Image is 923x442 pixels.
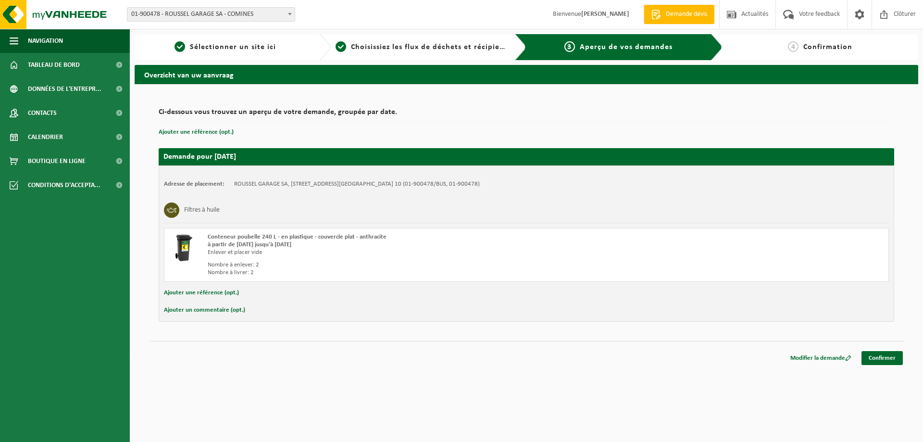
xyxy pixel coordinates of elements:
button: Ajouter une référence (opt.) [159,126,234,139]
a: Modifier la demande [783,351,859,365]
span: Demande devis [663,10,710,19]
strong: Demande pour [DATE] [163,153,236,161]
span: 2 [336,41,346,52]
div: Enlever et placer vide [208,249,565,256]
span: Aperçu de vos demandes [580,43,673,51]
a: 1Sélectionner un site ici [139,41,312,53]
span: Données de l'entrepr... [28,77,101,101]
span: 1 [175,41,185,52]
strong: à partir de [DATE] jusqu'à [DATE] [208,241,291,248]
span: Choisissiez les flux de déchets et récipients [351,43,511,51]
span: Conditions d'accepta... [28,173,100,197]
span: Sélectionner un site ici [190,43,276,51]
span: 4 [788,41,798,52]
span: Boutique en ligne [28,149,86,173]
a: Confirmer [861,351,903,365]
div: Nombre à enlever: 2 [208,261,565,269]
span: 01-900478 - ROUSSEL GARAGE SA - COMINES [127,8,295,21]
strong: Adresse de placement: [164,181,225,187]
a: Demande devis [644,5,714,24]
td: ROUSSEL GARAGE SA, [STREET_ADDRESS][GEOGRAPHIC_DATA] 10 (01-900478/BUS, 01-900478) [234,180,480,188]
img: WB-0240-HPE-BK-01.png [169,233,198,262]
a: 2Choisissiez les flux de déchets et récipients [336,41,508,53]
span: Conteneur poubelle 240 L - en plastique - couvercle plat - anthracite [208,234,387,240]
strong: [PERSON_NAME] [581,11,629,18]
span: Contacts [28,101,57,125]
h2: Overzicht van uw aanvraag [135,65,918,84]
span: Navigation [28,29,63,53]
button: Ajouter une référence (opt.) [164,287,239,299]
span: 01-900478 - ROUSSEL GARAGE SA - COMINES [127,7,295,22]
span: Calendrier [28,125,63,149]
h3: Filtres à huile [184,202,220,218]
button: Ajouter un commentaire (opt.) [164,304,245,316]
span: 3 [564,41,575,52]
span: Confirmation [803,43,852,51]
span: Tableau de bord [28,53,80,77]
div: Nombre à livrer: 2 [208,269,565,277]
h2: Ci-dessous vous trouvez un aperçu de votre demande, groupée par date. [159,108,894,121]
